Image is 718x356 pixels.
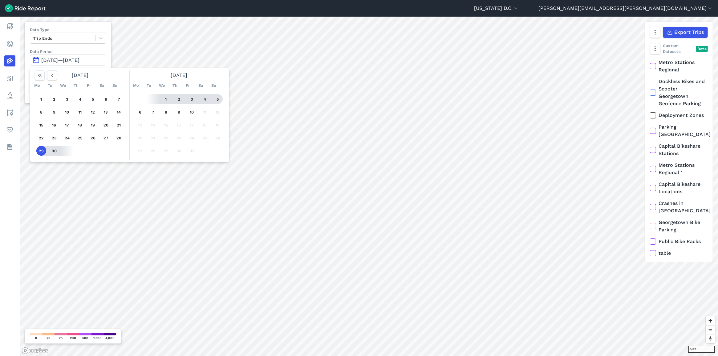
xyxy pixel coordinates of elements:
button: 24 [187,133,197,143]
div: Su [209,80,219,90]
a: Areas [4,107,15,118]
button: 22 [161,133,171,143]
button: 19 [213,120,223,130]
a: Analyze [4,73,15,84]
label: Capital Bikeshare Stations [650,142,708,157]
button: 12 [213,107,223,117]
button: 13 [135,120,145,130]
button: 16 [174,120,184,130]
button: 16 [49,120,59,130]
div: 50 ft [688,346,715,353]
button: 24 [62,133,72,143]
button: 3 [62,94,72,104]
div: We [58,80,68,90]
button: 31 [187,146,197,156]
button: 10 [187,107,197,117]
div: Fr [84,80,94,90]
button: 5 [213,94,223,104]
button: Export Trips [663,27,708,38]
button: 8 [161,107,171,117]
a: Realtime [4,38,15,49]
div: Mo [131,80,141,90]
button: 7 [114,94,124,104]
label: Parking [GEOGRAPHIC_DATA] [650,123,708,138]
button: 4 [200,94,210,104]
a: Heatmaps [4,55,15,66]
span: Export Trips [674,29,704,36]
label: Dockless Bikes and Scooter Georgetown Geofence Parking [650,78,708,107]
div: Custom Datasets [650,43,708,54]
button: 25 [75,133,85,143]
button: 30 [174,146,184,156]
button: 12 [88,107,98,117]
button: 27 [135,146,145,156]
span: [DATE]—[DATE] [41,57,79,63]
a: Policy [4,90,15,101]
button: [DATE]—[DATE] [30,54,106,66]
div: Tu [144,80,154,90]
label: Public Bike Racks [650,238,708,245]
a: Report [4,21,15,32]
label: Georgetown Bike Parking [650,219,708,234]
button: 20 [101,120,111,130]
button: 11 [75,107,85,117]
button: 6 [135,107,145,117]
button: 3 [187,94,197,104]
button: 28 [114,133,124,143]
div: Th [71,80,81,90]
a: Mapbox logo [22,347,49,354]
button: [US_STATE] D.C. [474,5,519,12]
button: 11 [200,107,210,117]
button: 23 [174,133,184,143]
button: 22 [36,133,46,143]
button: 23 [49,133,59,143]
label: Data Type [30,27,106,33]
button: Zoom in [706,316,715,325]
div: Th [170,80,180,90]
label: Data Period [30,49,106,54]
button: 2 [49,94,59,104]
button: 30 [49,146,59,156]
button: 14 [114,107,124,117]
button: 27 [101,133,111,143]
button: 15 [161,120,171,130]
button: 1 [161,94,171,104]
a: Datasets [4,142,15,153]
button: 18 [75,120,85,130]
button: 26 [213,133,223,143]
button: Zoom out [706,325,715,334]
label: Metro Stations Regional 1 [650,162,708,176]
button: 25 [200,133,210,143]
button: [PERSON_NAME][EMAIL_ADDRESS][PERSON_NAME][DOMAIN_NAME] [538,5,713,12]
label: Crashes in [GEOGRAPHIC_DATA] [650,200,708,214]
div: Beta [696,46,708,52]
div: Sa [196,80,206,90]
div: Fr [183,80,193,90]
button: 4 [75,94,85,104]
div: We [157,80,167,90]
button: 13 [101,107,111,117]
button: 18 [200,120,210,130]
div: [DATE] [131,70,227,80]
button: 14 [148,120,158,130]
button: 8 [36,107,46,117]
button: 17 [187,120,197,130]
button: 19 [88,120,98,130]
div: Sa [97,80,107,90]
div: Tu [45,80,55,90]
label: Deployment Zones [650,112,708,119]
button: 29 [161,146,171,156]
button: Reset bearing to north [706,334,715,343]
button: 2 [174,94,184,104]
button: 26 [88,133,98,143]
div: [DATE] [32,70,128,80]
button: 15 [36,120,46,130]
a: Health [4,124,15,135]
label: Capital Bikeshare Locations [650,181,708,195]
button: 21 [148,133,158,143]
button: 6 [101,94,111,104]
button: 20 [135,133,145,143]
button: 17 [62,120,72,130]
button: 1 [36,94,46,104]
div: Su [110,80,120,90]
